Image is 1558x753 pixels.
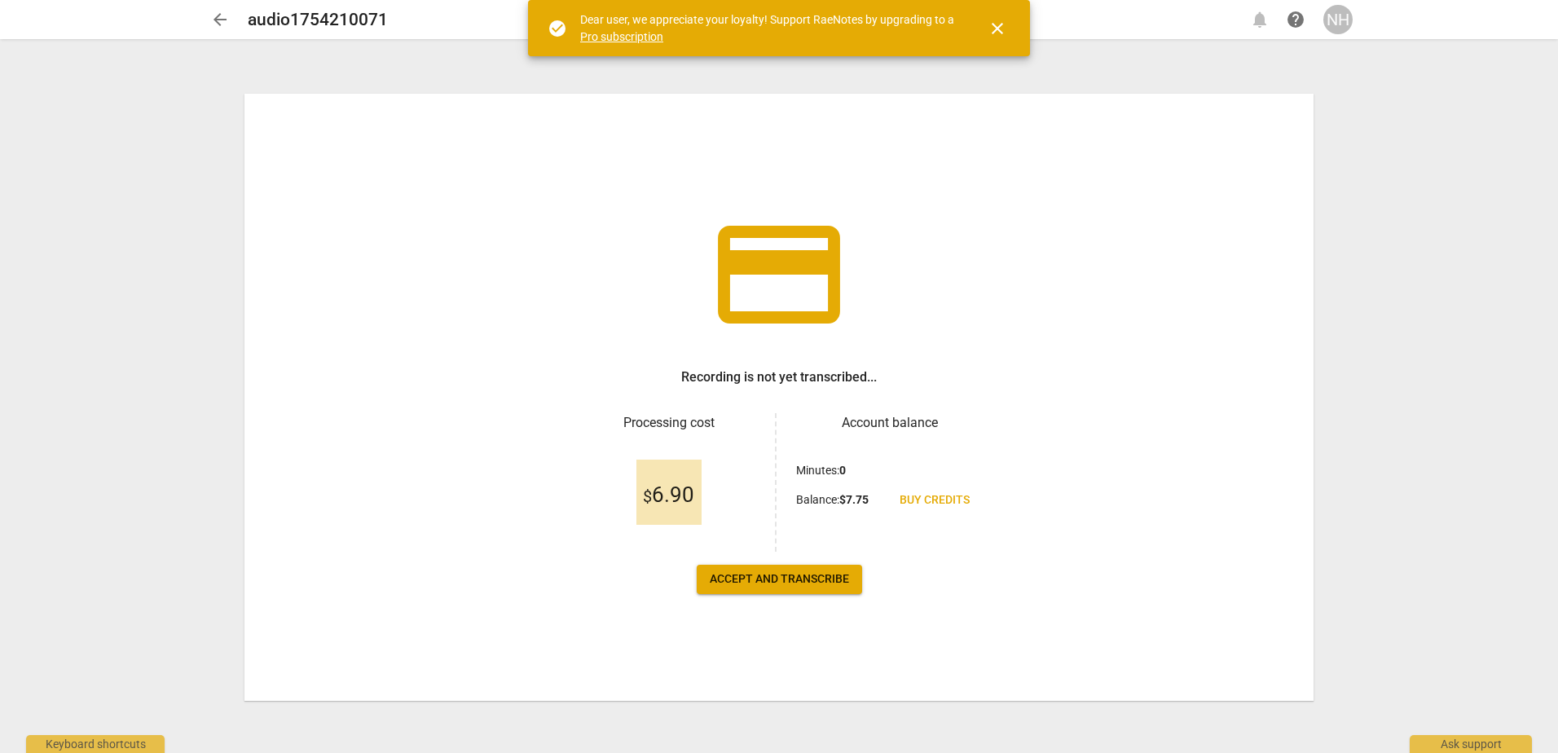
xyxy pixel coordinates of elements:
[643,483,694,508] span: 6.90
[210,10,230,29] span: arrow_back
[580,30,663,43] a: Pro subscription
[26,735,165,753] div: Keyboard shortcuts
[1410,735,1532,753] div: Ask support
[1323,5,1353,34] button: NH
[580,11,958,45] div: Dear user, we appreciate your loyalty! Support RaeNotes by upgrading to a
[697,565,862,594] button: Accept and transcribe
[1281,5,1310,34] a: Help
[1286,10,1305,29] span: help
[643,487,652,506] span: $
[796,491,869,509] p: Balance :
[887,486,983,515] a: Buy credits
[796,462,846,479] p: Minutes :
[575,413,762,433] h3: Processing cost
[839,464,846,477] b: 0
[548,19,567,38] span: check_circle
[796,413,983,433] h3: Account balance
[706,201,852,348] span: credit_card
[681,368,877,387] h3: Recording is not yet transcribed...
[839,493,869,506] b: $ 7.75
[248,10,388,30] h2: audio1754210071
[978,9,1017,48] button: Close
[710,571,849,588] span: Accept and transcribe
[900,492,970,509] span: Buy credits
[988,19,1007,38] span: close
